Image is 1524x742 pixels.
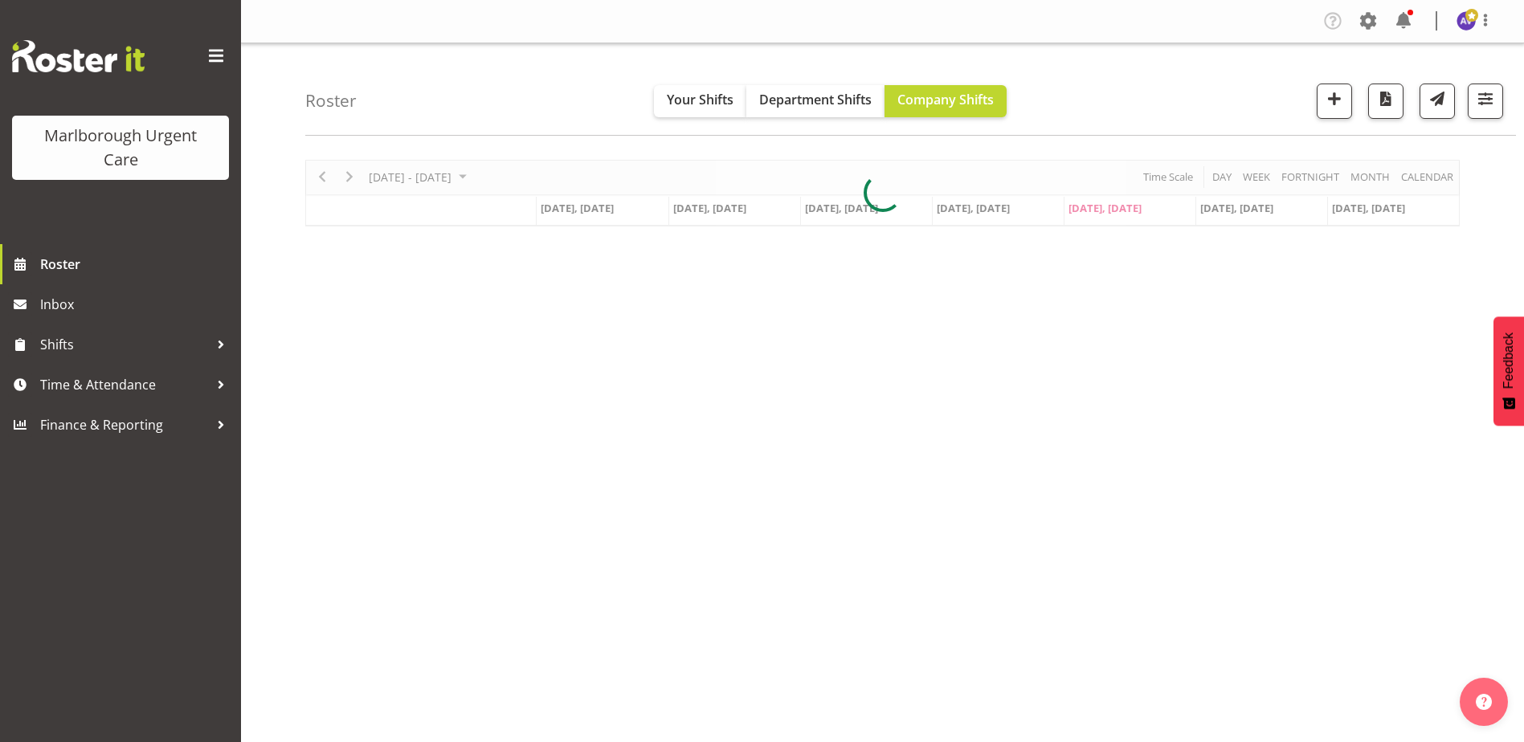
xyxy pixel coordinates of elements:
[654,85,746,117] button: Your Shifts
[1476,694,1492,710] img: help-xxl-2.png
[40,332,209,357] span: Shifts
[12,40,145,72] img: Rosterit website logo
[40,373,209,397] span: Time & Attendance
[1317,84,1352,119] button: Add a new shift
[746,85,885,117] button: Department Shifts
[885,85,1007,117] button: Company Shifts
[1457,11,1476,31] img: amber-venning-slater11903.jpg
[897,91,994,108] span: Company Shifts
[1468,84,1503,119] button: Filter Shifts
[305,92,357,110] h4: Roster
[1493,316,1524,426] button: Feedback - Show survey
[40,292,233,316] span: Inbox
[1368,84,1403,119] button: Download a PDF of the roster according to the set date range.
[667,91,733,108] span: Your Shifts
[759,91,872,108] span: Department Shifts
[40,252,233,276] span: Roster
[1502,332,1516,389] span: Feedback
[40,413,209,437] span: Finance & Reporting
[28,124,213,172] div: Marlborough Urgent Care
[1420,84,1455,119] button: Send a list of all shifts for the selected filtered period to all rostered employees.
